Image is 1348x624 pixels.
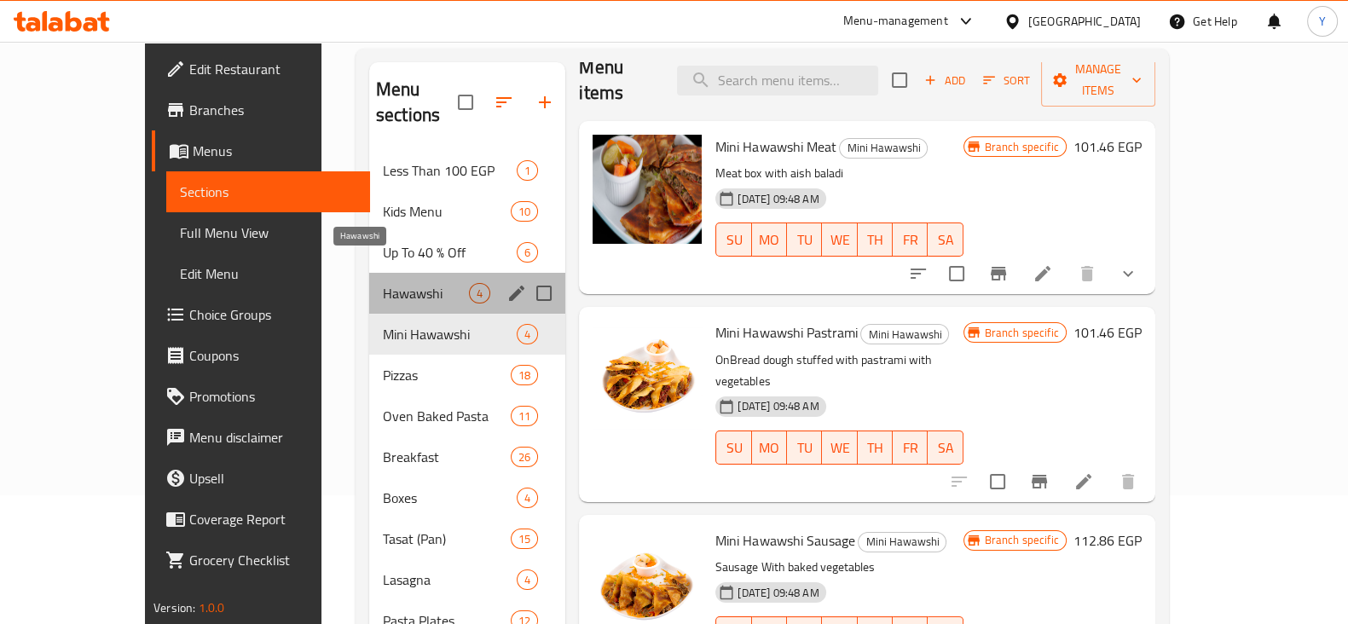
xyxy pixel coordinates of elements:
[715,528,854,553] span: Mini Hawawshi Sausage
[383,201,511,222] div: Kids Menu
[193,141,356,161] span: Menus
[843,11,948,32] div: Menu-management
[787,430,822,465] button: TU
[524,82,565,123] button: Add section
[369,232,565,273] div: Up To 40 % Off6
[715,163,963,184] p: Meat box with aish baladi
[829,228,850,252] span: WE
[900,228,921,252] span: FR
[383,283,469,303] span: Hawawshi
[369,355,565,396] div: Pizzas18
[152,458,370,499] a: Upsell
[483,82,524,123] span: Sort sections
[511,201,538,222] div: items
[972,67,1041,94] span: Sort items
[189,468,356,488] span: Upsell
[383,160,517,181] span: Less Than 100 EGP
[731,398,825,414] span: [DATE] 09:48 AM
[978,532,1066,548] span: Branch specific
[517,160,538,181] div: items
[517,569,538,590] div: items
[1319,12,1326,31] span: Y
[859,532,946,552] span: Mini Hawawshi
[369,518,565,559] div: Tasat (Pan)15
[759,228,780,252] span: MO
[517,242,538,263] div: items
[512,367,537,384] span: 18
[858,430,893,465] button: TH
[752,430,787,465] button: MO
[518,245,537,261] span: 6
[369,150,565,191] div: Less Than 100 EGP1
[1067,253,1108,294] button: delete
[922,71,968,90] span: Add
[152,376,370,417] a: Promotions
[383,242,517,263] span: Up To 40 % Off
[723,436,744,460] span: SU
[166,212,370,253] a: Full Menu View
[1118,263,1138,284] svg: Show Choices
[199,597,225,619] span: 1.0.0
[369,314,565,355] div: Mini Hawawshi4
[865,228,886,252] span: TH
[593,321,702,430] img: Mini Hawawshi Pastrami
[715,557,963,578] p: Sausage With baked vegetables
[1055,59,1142,101] span: Manage items
[152,499,370,540] a: Coverage Report
[1073,321,1142,344] h6: 101.46 EGP
[180,263,356,284] span: Edit Menu
[731,191,825,207] span: [DATE] 09:48 AM
[517,324,538,344] div: items
[861,325,948,344] span: Mini Hawawshi
[511,406,538,426] div: items
[978,253,1019,294] button: Branch-specific-item
[822,222,857,257] button: WE
[504,280,529,306] button: edit
[470,286,489,302] span: 4
[934,228,956,252] span: SA
[715,350,963,392] p: OnBread dough stuffed with pastrami with vegetables
[369,273,565,314] div: Hawawshi4edit
[731,585,825,601] span: [DATE] 09:48 AM
[469,283,490,303] div: items
[511,365,538,385] div: items
[1041,54,1155,107] button: Manage items
[858,532,946,552] div: Mini Hawawshi
[787,222,822,257] button: TU
[369,477,565,518] div: Boxes4
[189,304,356,325] span: Choice Groups
[928,430,963,465] button: SA
[752,222,787,257] button: MO
[383,447,511,467] span: Breakfast
[677,66,878,95] input: search
[1073,471,1094,492] a: Edit menu item
[840,138,927,158] span: Mini Hawawshi
[822,430,857,465] button: WE
[511,447,538,467] div: items
[512,204,537,220] span: 10
[978,139,1066,155] span: Branch specific
[189,100,356,120] span: Branches
[383,406,511,426] span: Oven Baked Pasta
[928,222,963,257] button: SA
[1108,461,1148,502] button: delete
[715,222,751,257] button: SU
[383,569,517,590] span: Lasagna
[512,531,537,547] span: 15
[383,529,511,549] span: Tasat (Pan)
[180,222,356,243] span: Full Menu View
[917,67,972,94] button: Add
[917,67,972,94] span: Add item
[518,490,537,506] span: 4
[383,324,517,344] div: Mini Hawawshi
[860,324,949,344] div: Mini Hawawshi
[189,345,356,366] span: Coupons
[1019,461,1060,502] button: Branch-specific-item
[152,335,370,376] a: Coupons
[383,365,511,385] span: Pizzas
[152,49,370,90] a: Edit Restaurant
[593,135,702,244] img: Mini Hawawshi Meat
[518,163,537,179] span: 1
